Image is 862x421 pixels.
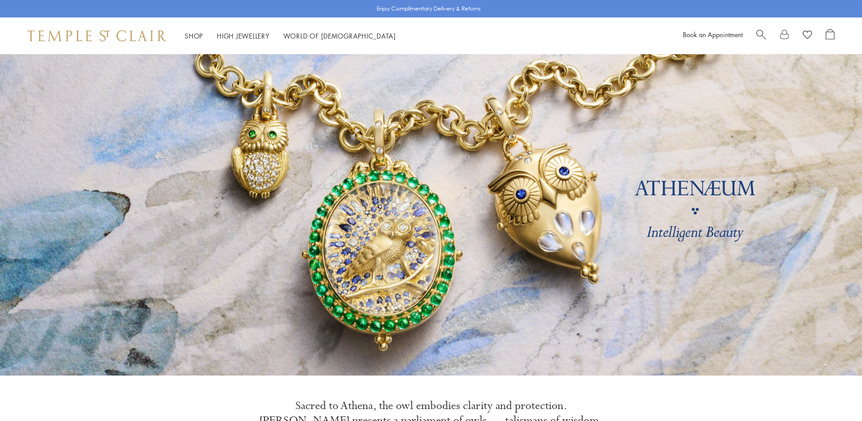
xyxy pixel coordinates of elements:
[377,4,481,13] p: Enjoy Complimentary Delivery & Returns
[185,30,396,42] nav: Main navigation
[28,30,166,41] img: Temple St. Clair
[756,29,766,43] a: Search
[185,31,203,40] a: ShopShop
[283,31,396,40] a: World of [DEMOGRAPHIC_DATA]World of [DEMOGRAPHIC_DATA]
[816,378,853,412] iframe: Gorgias live chat messenger
[217,31,270,40] a: High JewelleryHigh Jewellery
[683,30,743,39] a: Book an Appointment
[826,29,834,43] a: Open Shopping Bag
[803,29,812,43] a: View Wishlist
